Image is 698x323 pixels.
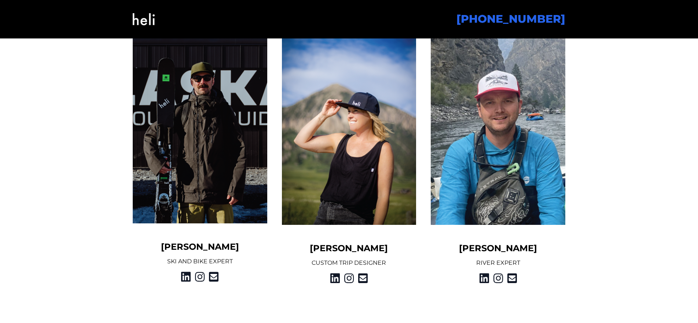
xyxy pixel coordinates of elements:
[431,242,565,254] h5: [PERSON_NAME]
[456,12,565,26] a: [PHONE_NUMBER]
[282,6,416,225] img: c446dc65-d492-4dd3-be1b-6849a4773f8e.jpg
[133,6,267,223] img: 7d95e85e-fb4e-478d-98d1-91f34eeffb01.png
[133,241,267,253] h5: [PERSON_NAME]
[282,242,416,254] h5: [PERSON_NAME]
[431,6,565,225] img: 2cb1bcc0-e204-4b5e-a9d0-9089c9eaa37b.png
[133,257,267,266] p: SKI AND BIKE EXPERT
[282,259,416,267] p: CUSTOM TRIP DESIGNER
[431,259,565,267] p: RIVER EXPERT
[133,4,155,34] img: Heli OS Logo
